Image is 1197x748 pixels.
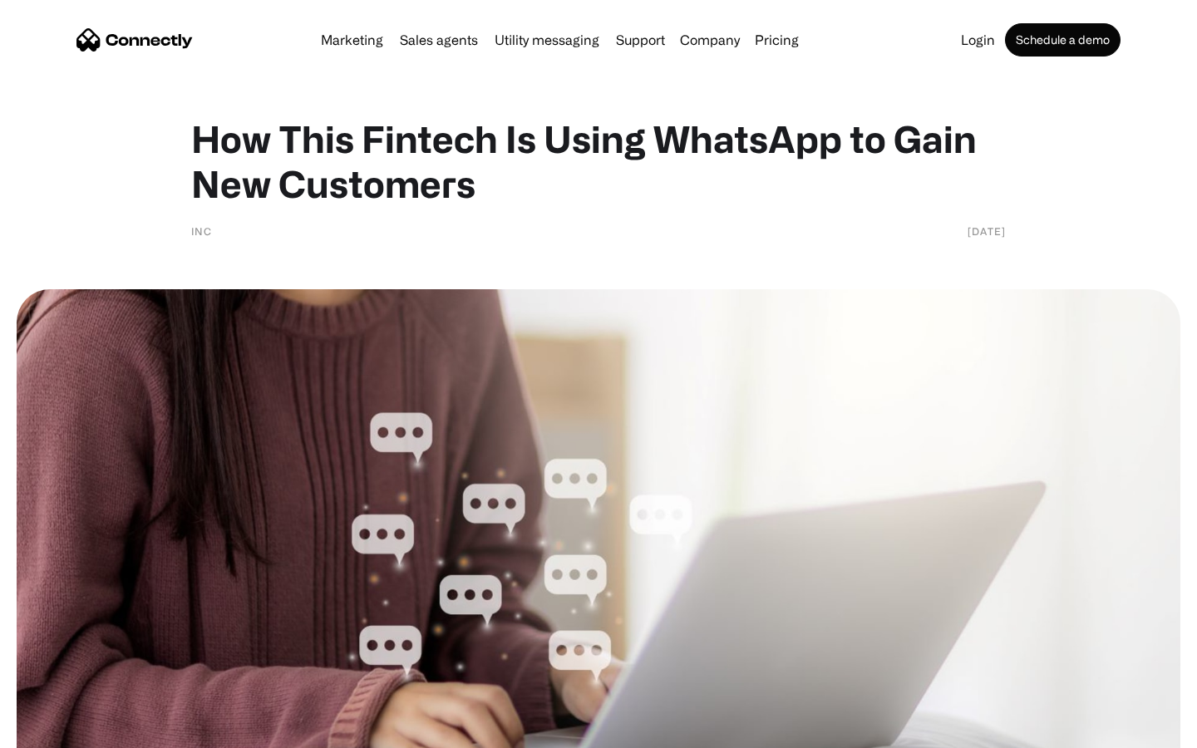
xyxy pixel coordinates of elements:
[191,116,1006,206] h1: How This Fintech Is Using WhatsApp to Gain New Customers
[314,33,390,47] a: Marketing
[968,223,1006,239] div: [DATE]
[191,223,212,239] div: INC
[17,719,100,742] aside: Language selected: English
[680,28,740,52] div: Company
[393,33,485,47] a: Sales agents
[488,33,606,47] a: Utility messaging
[609,33,672,47] a: Support
[33,719,100,742] ul: Language list
[748,33,805,47] a: Pricing
[1005,23,1121,57] a: Schedule a demo
[954,33,1002,47] a: Login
